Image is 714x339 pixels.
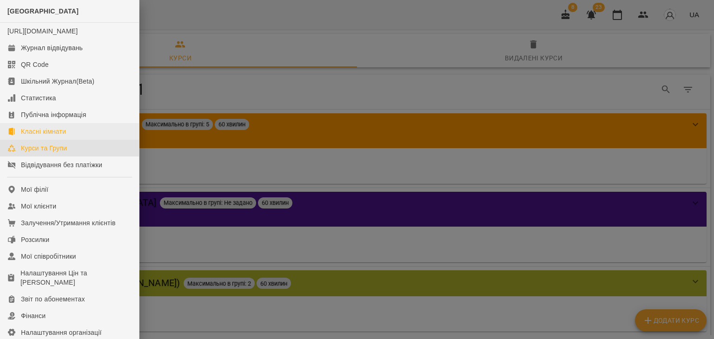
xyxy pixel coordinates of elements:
div: Публічна інформація [21,110,86,119]
div: Мої клієнти [21,202,56,211]
div: Звіт по абонементах [21,294,85,304]
a: [URL][DOMAIN_NAME] [7,27,78,35]
div: Класні кімнати [21,127,66,136]
div: Розсилки [21,235,49,244]
div: Статистика [21,93,56,103]
div: Шкільний Журнал(Beta) [21,77,94,86]
div: Налаштування організації [21,328,102,337]
div: Курси та Групи [21,143,67,153]
div: Мої співробітники [21,252,76,261]
div: Відвідування без платіжки [21,160,102,169]
div: Мої філії [21,185,48,194]
span: [GEOGRAPHIC_DATA] [7,7,79,15]
div: Налаштування Цін та [PERSON_NAME] [20,268,132,287]
div: Журнал відвідувань [21,43,83,52]
div: Залучення/Утримання клієнтів [21,218,116,228]
div: Фінанси [21,311,46,320]
div: QR Code [21,60,49,69]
